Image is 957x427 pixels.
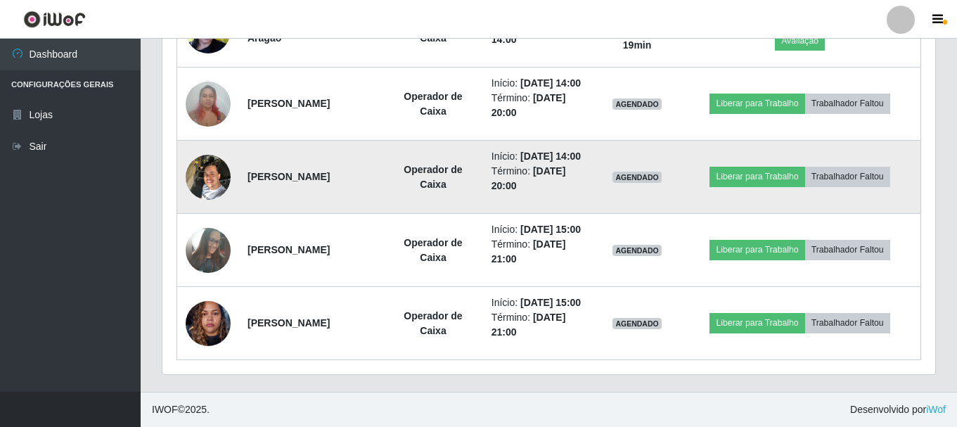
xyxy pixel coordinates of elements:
[248,244,330,255] strong: [PERSON_NAME]
[248,98,330,109] strong: [PERSON_NAME]
[520,224,581,235] time: [DATE] 15:00
[850,402,946,417] span: Desenvolvido por
[492,91,586,120] li: Término:
[186,219,231,281] img: 1725135374051.jpeg
[492,222,586,237] li: Início:
[520,297,581,308] time: [DATE] 15:00
[926,404,946,415] a: iWof
[492,295,586,310] li: Início:
[612,245,662,256] span: AGENDADO
[404,18,462,44] strong: Operador de Caixa
[805,94,890,113] button: Trabalhador Faltou
[186,74,231,134] img: 1722880664865.jpeg
[492,149,586,164] li: Início:
[612,172,662,183] span: AGENDADO
[248,317,330,329] strong: [PERSON_NAME]
[709,313,804,333] button: Liberar para Trabalho
[404,310,462,336] strong: Operador de Caixa
[404,237,462,263] strong: Operador de Caixa
[492,310,586,340] li: Término:
[805,167,890,186] button: Trabalhador Faltou
[805,240,890,260] button: Trabalhador Faltou
[520,151,581,162] time: [DATE] 14:00
[709,167,804,186] button: Liberar para Trabalho
[805,313,890,333] button: Trabalhador Faltou
[709,94,804,113] button: Liberar para Trabalho
[612,318,662,329] span: AGENDADO
[492,237,586,267] li: Término:
[186,147,231,207] img: 1725217718320.jpeg
[248,18,345,44] strong: [PERSON_NAME] de Aragão
[492,164,586,193] li: Término:
[23,11,86,28] img: CoreUI Logo
[709,240,804,260] button: Liberar para Trabalho
[775,31,825,51] button: Avaliação
[404,164,462,190] strong: Operador de Caixa
[248,171,330,182] strong: [PERSON_NAME]
[520,77,581,89] time: [DATE] 14:00
[404,91,462,117] strong: Operador de Caixa
[152,404,178,415] span: IWOF
[492,76,586,91] li: Início:
[152,402,210,417] span: © 2025 .
[612,98,662,110] span: AGENDADO
[186,293,231,353] img: 1734465947432.jpeg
